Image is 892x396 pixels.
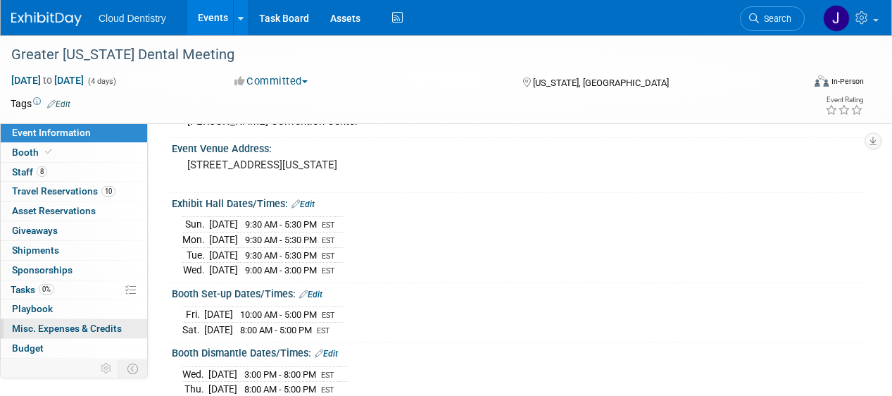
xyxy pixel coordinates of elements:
span: 0% [39,284,54,295]
a: Giveaways [1,221,147,240]
td: [DATE] [209,263,238,278]
div: Exhibit Hall Dates/Times: [172,193,864,211]
img: Jessica Estrada [823,5,850,32]
a: Edit [315,349,338,359]
a: Edit [291,199,315,209]
span: Event Information [12,127,91,138]
td: Wed. [182,263,209,278]
span: EST [321,385,334,395]
span: 3:00 PM - 8:00 PM [244,369,316,380]
a: Edit [47,99,70,109]
span: 8:00 AM - 5:00 PM [240,325,312,335]
div: Event Format [739,73,864,94]
td: [DATE] [209,247,238,263]
span: Sponsorships [12,264,73,276]
a: Tasks0% [1,280,147,299]
span: Staff [12,166,47,178]
span: 9:30 AM - 5:30 PM [245,235,317,245]
span: 10 [101,186,115,197]
td: [DATE] [209,233,238,248]
span: EST [322,311,335,320]
img: ExhibitDay [11,12,82,26]
td: Sun. [182,217,209,233]
a: Search [740,6,805,31]
td: [DATE] [204,322,233,337]
span: Tasks [11,284,54,295]
span: 9:30 AM - 5:30 PM [245,219,317,230]
td: Wed. [182,366,208,382]
td: Mon. [182,233,209,248]
span: Travel Reservations [12,185,115,197]
span: 10:00 AM - 5:00 PM [240,309,317,320]
a: Edit [299,290,322,299]
td: Tue. [182,247,209,263]
div: Booth Dismantle Dates/Times: [172,342,864,361]
div: Greater [US_STATE] Dental Meeting [6,42,791,68]
span: Booth [12,147,55,158]
a: Sponsorships [1,261,147,280]
i: Booth reservation complete [45,148,52,156]
span: Misc. Expenses & Credits [12,323,122,334]
div: Event Venue Address: [172,138,864,156]
span: 8:00 AM - 5:00 PM [244,384,316,395]
a: Travel Reservations10 [1,182,147,201]
a: Budget [1,339,147,358]
td: Personalize Event Tab Strip [94,359,119,378]
span: Cloud Dentistry [99,13,166,24]
td: Fri. [182,307,204,323]
span: 8 [37,166,47,177]
div: Booth Set-up Dates/Times: [172,283,864,302]
td: Toggle Event Tabs [119,359,148,378]
span: EST [321,371,334,380]
span: 9:00 AM - 3:00 PM [245,265,317,276]
span: (4 days) [87,77,116,86]
td: Tags [11,97,70,111]
span: Shipments [12,245,59,256]
span: to [41,75,54,86]
div: In-Person [831,76,864,87]
span: EST [317,326,330,335]
span: [DATE] [DATE] [11,74,84,87]
span: EST [322,236,335,245]
span: EST [322,221,335,230]
a: Misc. Expenses & Credits [1,319,147,338]
span: [US_STATE], [GEOGRAPHIC_DATA] [533,78,669,88]
a: Asset Reservations [1,202,147,221]
pre: [STREET_ADDRESS][US_STATE] [187,159,445,171]
a: Playbook [1,299,147,318]
span: Budget [12,342,44,354]
span: EST [322,266,335,276]
a: Shipments [1,241,147,260]
img: Format-Inperson.png [815,75,829,87]
td: [DATE] [204,307,233,323]
span: Playbook [12,303,53,314]
a: Event Information [1,123,147,142]
span: Search [759,13,791,24]
td: Sat. [182,322,204,337]
span: 9:30 AM - 5:30 PM [245,250,317,261]
a: Booth [1,143,147,162]
button: Committed [230,74,313,89]
div: Event Rating [825,97,863,104]
td: [DATE] [208,366,237,382]
span: Asset Reservations [12,205,96,216]
span: EST [322,252,335,261]
a: Staff8 [1,163,147,182]
td: [DATE] [209,217,238,233]
span: Giveaways [12,225,58,236]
